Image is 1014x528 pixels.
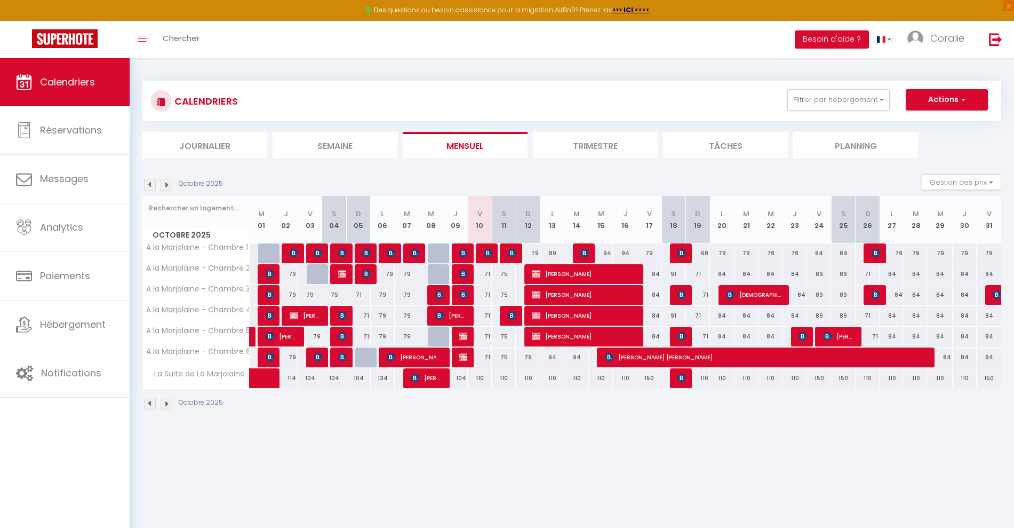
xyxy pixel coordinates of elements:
[589,196,613,243] th: 15
[533,132,658,158] li: Trimestre
[273,132,397,158] li: Semaine
[807,368,831,388] div: 150
[758,306,783,326] div: 84
[613,196,637,243] th: 16
[831,306,855,326] div: 89
[710,264,734,284] div: 84
[477,209,482,219] abbr: V
[532,326,636,346] span: [PERSON_NAME]
[880,264,904,284] div: 84
[872,285,880,305] span: [PERSON_NAME]
[322,196,346,243] th: 04
[663,132,788,158] li: Tâches
[880,196,904,243] th: 27
[677,285,685,305] span: [PERSON_NAME]
[768,209,774,219] abbr: M
[831,264,855,284] div: 89
[266,305,274,326] span: [PERSON_NAME]
[468,368,492,388] div: 110
[346,196,370,243] th: 05
[564,196,588,243] th: 14
[605,347,925,367] span: [PERSON_NAME] [PERSON_NAME]
[40,172,89,185] span: Messages
[284,209,288,219] abbr: J
[443,368,467,388] div: 104
[501,209,506,219] abbr: S
[322,368,346,388] div: 104
[540,196,564,243] th: 13
[831,285,855,305] div: 89
[274,285,298,305] div: 79
[904,306,928,326] div: 84
[459,264,467,284] span: [PERSON_NAME]
[428,209,434,219] abbr: M
[564,368,588,388] div: 110
[734,306,758,326] div: 84
[962,209,967,219] abbr: J
[977,243,1001,263] div: 79
[734,264,758,284] div: 84
[516,196,540,243] th: 12
[40,123,102,137] span: Réservations
[695,209,700,219] abbr: D
[40,220,83,234] span: Analytics
[346,306,370,326] div: 71
[734,196,758,243] th: 21
[290,305,322,326] span: [PERSON_NAME]
[977,327,1001,346] div: 84
[612,5,650,14] strong: >>> ICI <<<<
[977,196,1001,243] th: 31
[904,327,928,346] div: 84
[484,243,492,263] span: francoise wacogne
[865,209,871,219] abbr: D
[856,327,880,346] div: 71
[492,348,516,367] div: 75
[904,285,928,305] div: 84
[532,264,636,284] span: [PERSON_NAME]
[387,347,443,367] span: [PERSON_NAME]
[807,306,831,326] div: 89
[435,285,443,305] span: [PERSON_NAME]
[346,368,370,388] div: 104
[362,264,370,284] span: [PERSON_NAME]
[928,264,952,284] div: 84
[899,21,978,58] a: ... Coralie
[145,327,250,335] span: A la Marjolaine - Chambre 5
[371,368,395,388] div: 134
[677,326,685,346] span: [PERSON_NAME]
[686,264,710,284] div: 71
[179,398,223,408] p: Octobre 2025
[322,285,346,305] div: 75
[783,306,807,326] div: 84
[580,243,588,263] span: Menguy Burban
[371,264,395,284] div: 79
[783,243,807,263] div: 79
[686,243,710,263] div: 68
[266,285,274,305] span: [PERSON_NAME]
[468,348,492,367] div: 71
[145,348,251,356] span: A la Marjolaine - Chambre 6
[298,327,322,346] div: 79
[928,306,952,326] div: 84
[266,326,298,346] span: [PERSON_NAME]
[787,89,890,111] button: Filtrer par hébergement
[977,348,1001,367] div: 84
[532,285,636,305] span: [PERSON_NAME]
[637,264,661,284] div: 84
[783,368,807,388] div: 110
[783,196,807,243] th: 23
[831,368,855,388] div: 150
[411,243,419,263] span: [PERSON_NAME]
[589,368,613,388] div: 110
[710,368,734,388] div: 110
[710,243,734,263] div: 79
[371,306,395,326] div: 79
[508,305,516,326] span: [PERSON_NAME]
[371,285,395,305] div: 79
[928,327,952,346] div: 84
[443,196,467,243] th: 09
[989,33,1002,46] img: logout
[468,327,492,346] div: 71
[880,243,904,263] div: 79
[953,306,977,326] div: 84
